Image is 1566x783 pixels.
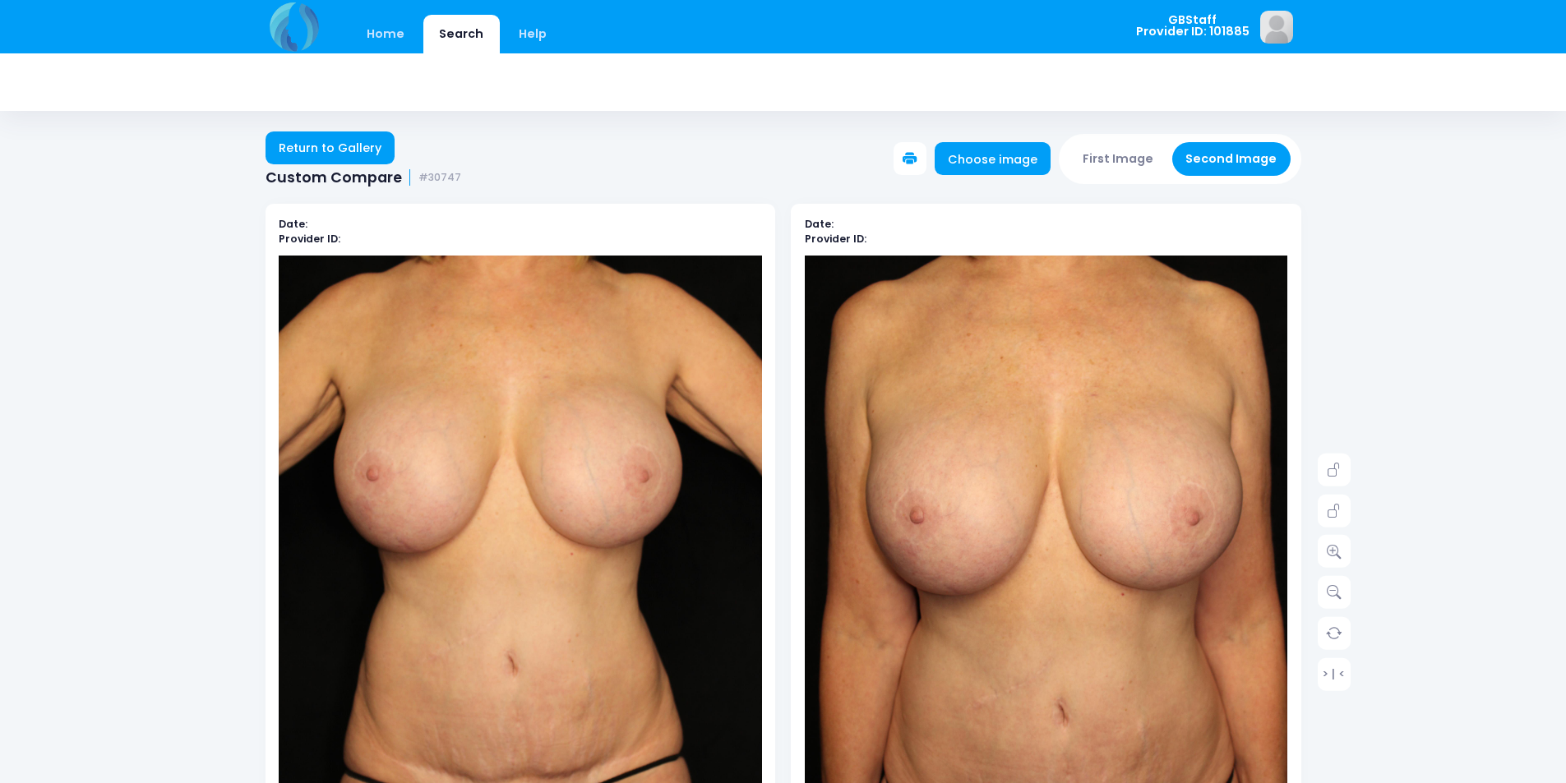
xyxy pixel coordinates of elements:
[1172,142,1291,176] button: Second Image
[1318,657,1351,690] a: > | <
[805,232,866,246] b: Provider ID:
[266,131,395,164] a: Return to Gallery
[1136,14,1250,38] span: GBStaff Provider ID: 101885
[266,169,402,187] span: Custom Compare
[279,232,340,246] b: Provider ID:
[351,15,421,53] a: Home
[418,172,461,184] small: #30747
[1069,142,1167,176] button: First Image
[805,217,834,231] b: Date:
[502,15,562,53] a: Help
[1260,11,1293,44] img: image
[279,217,307,231] b: Date:
[935,142,1051,175] a: Choose image
[423,15,500,53] a: Search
